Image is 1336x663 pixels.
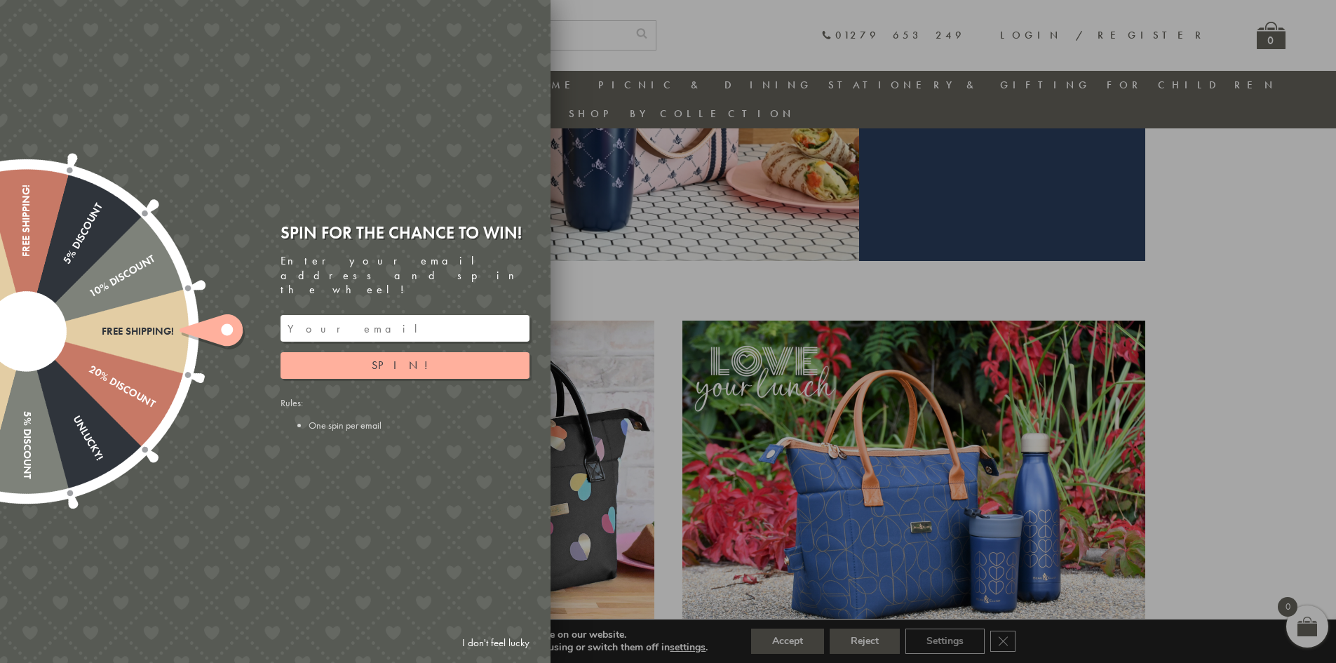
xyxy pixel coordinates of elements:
li: One spin per email [309,419,529,431]
input: Your email [281,315,529,342]
a: I don't feel lucky [455,630,537,656]
div: 10% Discount [23,253,156,337]
button: Spin! [281,352,529,379]
div: Rules: [281,396,529,431]
div: Enter your email address and spin the wheel! [281,254,529,297]
div: Spin for the chance to win! [281,222,529,243]
div: 20% Discount [23,326,156,410]
div: 5% Discount [20,332,32,479]
div: Unlucky! [21,328,105,462]
div: Free shipping! [20,185,32,332]
div: Free shipping! [27,326,174,337]
div: 5% Discount [21,201,105,334]
span: Spin! [372,358,438,373]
